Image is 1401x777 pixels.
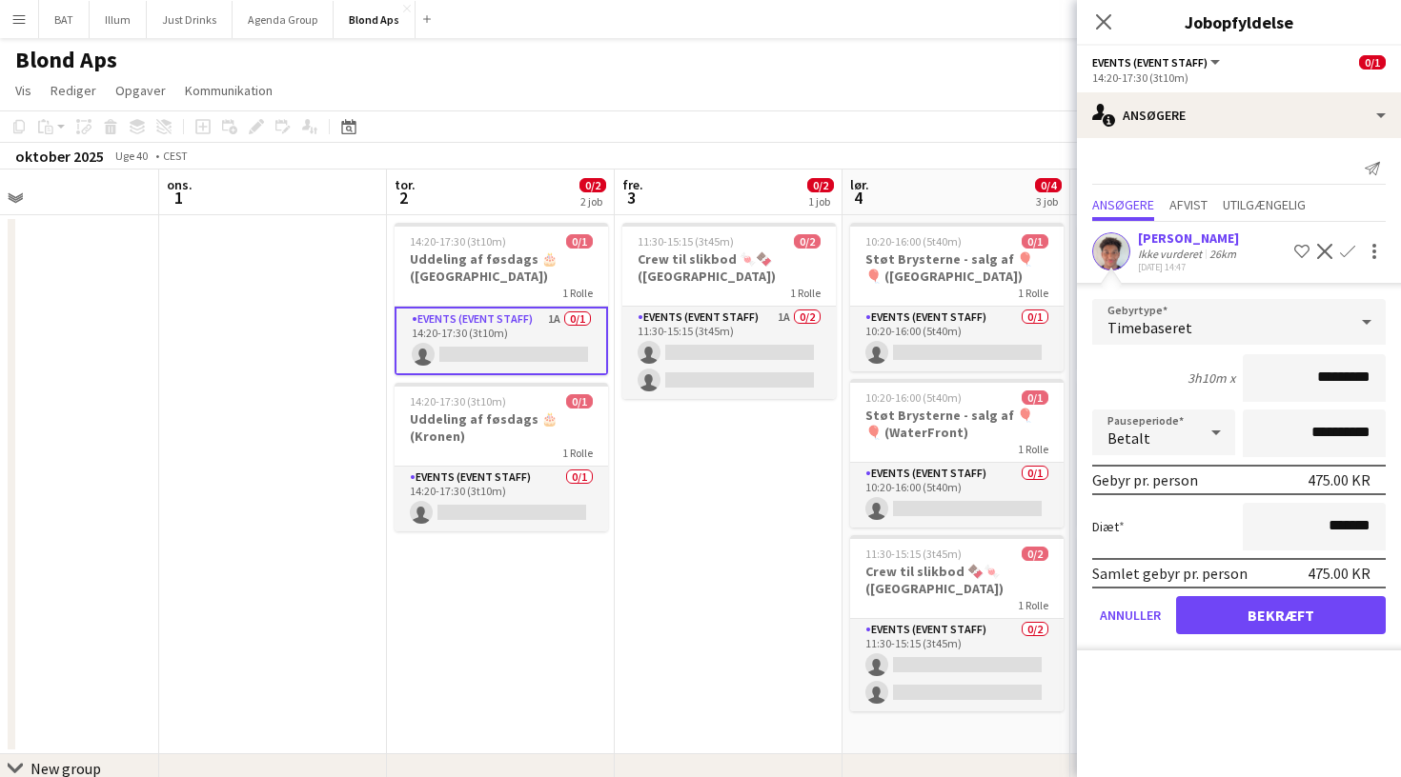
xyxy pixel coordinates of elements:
span: Uge 40 [108,149,155,163]
div: 3h10m x [1188,369,1235,387]
span: Kommunikation [185,82,273,99]
h3: Crew til slikbod 🍬🍫 ([GEOGRAPHIC_DATA]) [622,250,836,285]
button: Illum [90,1,147,38]
app-card-role: Events (Event Staff)0/110:20-16:00 (5t40m) [850,307,1064,371]
span: 11:30-15:15 (3t45m) [865,547,962,561]
h3: Uddeling af føsdags 🎂 (Kronen) [395,410,608,445]
span: 1 Rolle [1018,286,1048,300]
span: 4 [847,187,869,209]
span: 0/1 [566,234,593,249]
app-job-card: 10:20-16:00 (5t40m)0/1Støt Brysterne - salg af 🎈🎈 ([GEOGRAPHIC_DATA])1 RolleEvents (Event Staff)0... [850,223,1064,371]
span: fre. [622,176,643,193]
a: Kommunikation [177,78,280,103]
span: Rediger [51,82,96,99]
button: Bekræft [1176,596,1386,634]
span: 3 [619,187,643,209]
span: 0/4 [1035,178,1062,192]
app-card-role: Events (Event Staff)1A0/211:30-15:15 (3t45m) [622,307,836,399]
div: 1 job [808,194,833,209]
span: 1 Rolle [1018,442,1048,456]
span: 0/2 [807,178,834,192]
button: Annuller [1092,596,1168,634]
span: Utilgængelig [1223,198,1306,211]
button: Just Drinks [147,1,233,38]
span: ons. [167,176,193,193]
span: Vis [15,82,31,99]
div: [DATE] 14:47 [1138,261,1240,273]
div: 3 job [1036,194,1061,209]
h3: Støt Brysterne - salg af 🎈🎈 (WaterFront) [850,407,1064,441]
app-job-card: 14:20-17:30 (3t10m)0/1Uddeling af føsdags 🎂 (Kronen)1 RolleEvents (Event Staff)0/114:20-17:30 (3t... [395,383,608,531]
span: 10:20-16:00 (5t40m) [865,234,962,249]
div: Ansøgere [1077,92,1401,138]
app-card-role: Events (Event Staff)0/114:20-17:30 (3t10m) [395,467,608,531]
span: 1 [164,187,193,209]
span: Timebaseret [1107,318,1192,337]
div: 2 job [580,194,605,209]
h3: Støt Brysterne - salg af 🎈🎈 ([GEOGRAPHIC_DATA]) [850,250,1064,285]
span: 0/1 [1359,55,1386,70]
div: oktober 2025 [15,147,104,166]
h3: Jobopfyldelse [1077,10,1401,34]
app-job-card: 11:30-15:15 (3t45m)0/2Crew til slikbod 🍬🍫 ([GEOGRAPHIC_DATA])1 RolleEvents (Event Staff)1A0/211:3... [622,223,836,399]
span: 0/1 [566,394,593,408]
app-card-role: Events (Event Staff)0/211:30-15:15 (3t45m) [850,619,1064,711]
label: Diæt [1092,518,1125,535]
span: lør. [850,176,869,193]
span: 0/1 [1022,390,1048,405]
span: 0/2 [794,234,821,249]
span: 10:20-16:00 (5t40m) [865,390,962,405]
span: tor. [395,176,416,193]
span: 14:20-17:30 (3t10m) [410,234,506,249]
button: Events (Event Staff) [1092,55,1223,70]
div: Samlet gebyr pr. person [1092,564,1248,583]
a: Rediger [43,78,104,103]
button: BAT [39,1,90,38]
button: Agenda Group [233,1,334,38]
div: 475.00 KR [1308,564,1371,583]
app-card-role: Events (Event Staff)1A0/114:20-17:30 (3t10m) [395,307,608,375]
span: 0/2 [1022,547,1048,561]
app-job-card: 10:20-16:00 (5t40m)0/1Støt Brysterne - salg af 🎈🎈 (WaterFront)1 RolleEvents (Event Staff)0/110:20... [850,379,1064,528]
h3: Uddeling af føsdags 🎂 ([GEOGRAPHIC_DATA]) [395,250,608,285]
span: 0/1 [1022,234,1048,249]
div: 26km [1206,247,1240,261]
span: 14:20-17:30 (3t10m) [410,394,506,408]
app-card-role: Events (Event Staff)0/110:20-16:00 (5t40m) [850,463,1064,528]
span: Afvist [1169,198,1208,211]
a: Vis [8,78,39,103]
span: 1 Rolle [562,286,593,300]
app-job-card: 14:20-17:30 (3t10m)0/1Uddeling af føsdags 🎂 ([GEOGRAPHIC_DATA])1 RolleEvents (Event Staff)1A0/114... [395,223,608,375]
span: 1 Rolle [1018,598,1048,612]
span: Events (Event Staff) [1092,55,1208,70]
button: Blond Aps [334,1,416,38]
div: 14:20-17:30 (3t10m) [1092,70,1386,85]
span: Opgaver [115,82,166,99]
span: 2 [392,187,416,209]
div: Ikke vurderet [1138,247,1206,261]
div: Gebyr pr. person [1092,470,1198,489]
div: CEST [163,149,188,163]
span: 5 [1075,187,1104,209]
h1: Blond Aps [15,46,117,74]
div: [PERSON_NAME] [1138,229,1240,247]
span: 1 Rolle [562,446,593,460]
app-job-card: 11:30-15:15 (3t45m)0/2Crew til slikbod 🍫🍬 ([GEOGRAPHIC_DATA])1 RolleEvents (Event Staff)0/211:30-... [850,535,1064,711]
h3: Crew til slikbod 🍫🍬 ([GEOGRAPHIC_DATA]) [850,563,1064,597]
a: Opgaver [108,78,173,103]
span: 0/2 [579,178,606,192]
span: Betalt [1107,428,1150,448]
span: Ansøgere [1092,198,1154,211]
div: 475.00 KR [1308,470,1371,489]
span: 11:30-15:15 (3t45m) [638,234,734,249]
span: 1 Rolle [790,286,821,300]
